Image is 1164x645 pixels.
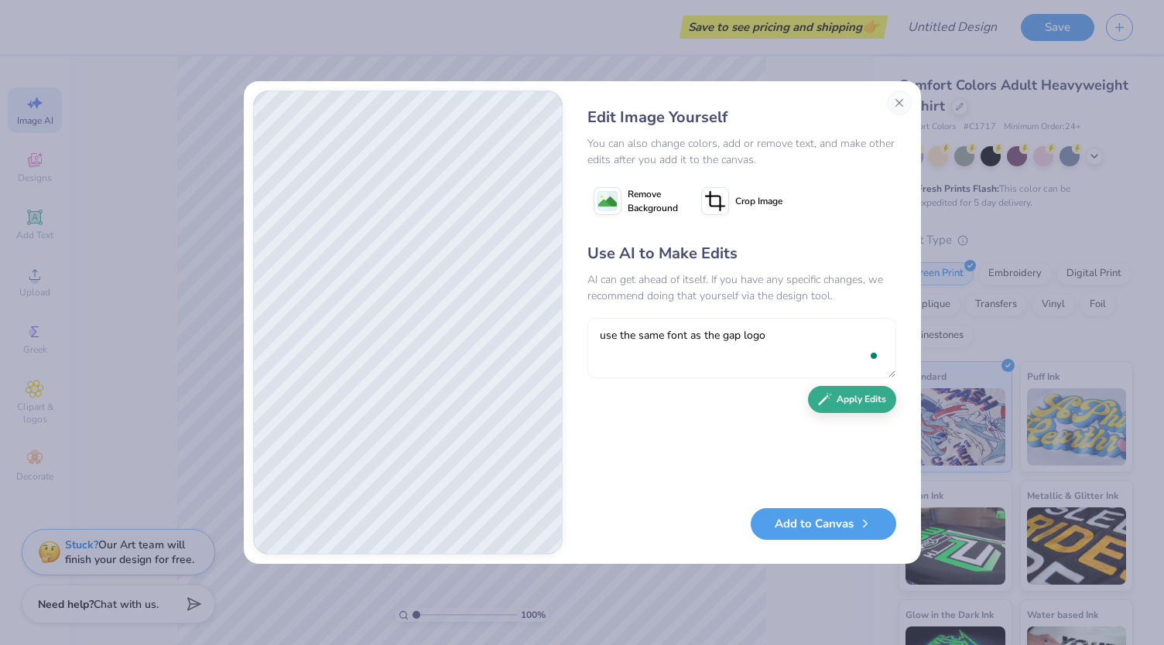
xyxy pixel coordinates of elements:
div: Use AI to Make Edits [587,242,896,265]
button: Close [887,90,912,115]
div: AI can get ahead of itself. If you have any specific changes, we recommend doing that yourself vi... [587,271,896,304]
textarea: To enrich screen reader interactions, please activate Accessibility in Grammarly extension settings [587,318,896,378]
div: You can also change colors, add or remove text, and make other edits after you add it to the canvas. [587,135,896,168]
button: Add to Canvas [751,508,896,540]
button: Remove Background [587,182,684,220]
span: Crop Image [735,194,782,208]
div: Edit Image Yourself [587,106,896,129]
button: Crop Image [695,182,792,220]
span: Remove Background [628,187,678,215]
button: Apply Edits [808,386,896,413]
